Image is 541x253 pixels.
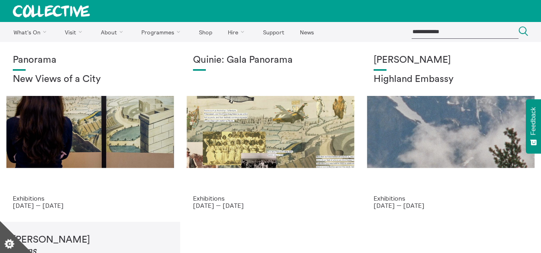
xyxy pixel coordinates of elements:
[374,195,528,202] p: Exhibitions
[374,74,528,85] h2: Highland Embassy
[180,42,360,222] a: Josie Vallely Quinie: Gala Panorama Exhibitions [DATE] — [DATE]
[135,22,191,42] a: Programmes
[374,55,528,66] h1: [PERSON_NAME]
[13,55,167,66] h1: Panorama
[193,55,348,66] h1: Quinie: Gala Panorama
[13,195,167,202] p: Exhibitions
[192,22,219,42] a: Shop
[193,202,348,209] p: [DATE] — [DATE]
[94,22,133,42] a: About
[13,202,167,209] p: [DATE] — [DATE]
[58,22,93,42] a: Visit
[526,99,541,153] button: Feedback - Show survey
[374,202,528,209] p: [DATE] — [DATE]
[221,22,255,42] a: Hire
[256,22,291,42] a: Support
[361,42,541,222] a: Solar wheels 17 [PERSON_NAME] Highland Embassy Exhibitions [DATE] — [DATE]
[13,74,167,85] h2: New Views of a City
[6,22,56,42] a: What's On
[193,195,348,202] p: Exhibitions
[293,22,321,42] a: News
[530,107,537,135] span: Feedback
